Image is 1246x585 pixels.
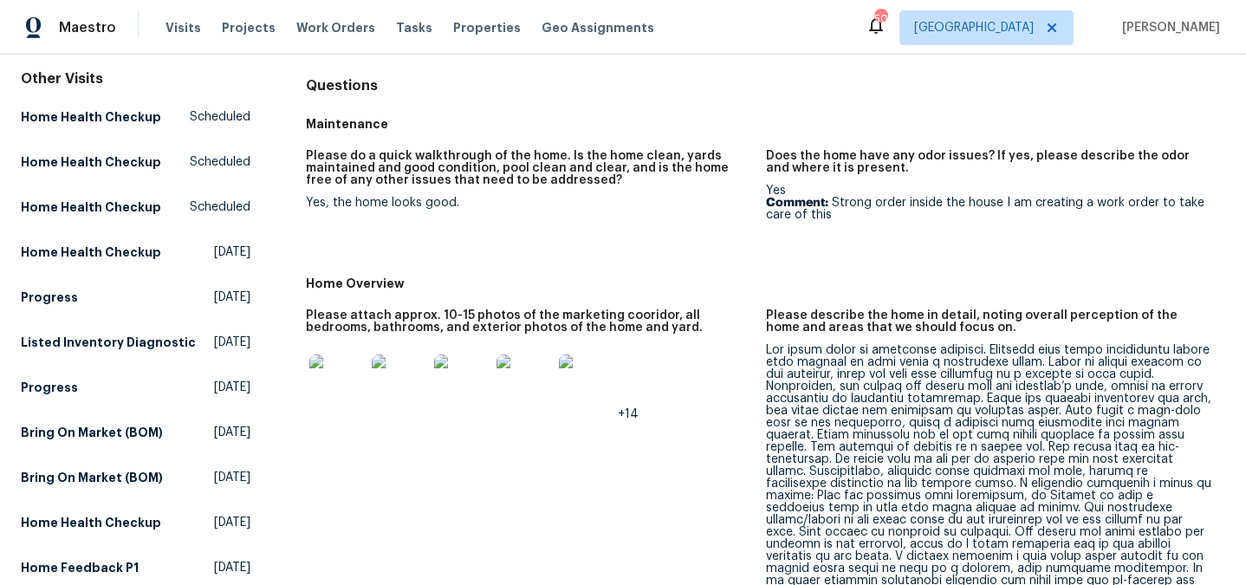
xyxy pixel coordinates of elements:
[190,153,250,171] span: Scheduled
[21,379,78,396] h5: Progress
[542,19,654,36] span: Geo Assignments
[21,327,250,358] a: Listed Inventory Diagnostic[DATE]
[21,462,250,493] a: Bring On Market (BOM)[DATE]
[618,408,639,420] span: +14
[21,282,250,313] a: Progress[DATE]
[214,334,250,351] span: [DATE]
[21,198,161,216] h5: Home Health Checkup
[21,108,161,126] h5: Home Health Checkup
[396,22,432,34] span: Tasks
[214,289,250,306] span: [DATE]
[21,101,250,133] a: Home Health CheckupScheduled
[306,115,1225,133] h5: Maintenance
[21,237,250,268] a: Home Health Checkup[DATE]
[21,289,78,306] h5: Progress
[21,192,250,223] a: Home Health CheckupScheduled
[306,150,751,186] h5: Please do a quick walkthrough of the home. Is the home clean, yards maintained and good condition...
[165,19,201,36] span: Visits
[21,146,250,178] a: Home Health CheckupScheduled
[214,424,250,441] span: [DATE]
[766,185,1211,221] div: Yes
[21,469,163,486] h5: Bring On Market (BOM)
[914,19,1034,36] span: [GEOGRAPHIC_DATA]
[296,19,375,36] span: Work Orders
[190,108,250,126] span: Scheduled
[21,552,250,583] a: Home Feedback P1[DATE]
[21,70,250,88] div: Other Visits
[214,559,250,576] span: [DATE]
[453,19,521,36] span: Properties
[21,514,161,531] h5: Home Health Checkup
[306,197,751,209] div: Yes, the home looks good.
[874,10,886,28] div: 50
[214,379,250,396] span: [DATE]
[214,514,250,531] span: [DATE]
[21,424,163,441] h5: Bring On Market (BOM)
[214,244,250,261] span: [DATE]
[59,19,116,36] span: Maestro
[21,244,161,261] h5: Home Health Checkup
[1115,19,1220,36] span: [PERSON_NAME]
[21,334,196,351] h5: Listed Inventory Diagnostic
[766,309,1211,334] h5: Please describe the home in detail, noting overall perception of the home and areas that we shoul...
[21,153,161,171] h5: Home Health Checkup
[21,559,139,576] h5: Home Feedback P1
[766,150,1211,174] h5: Does the home have any odor issues? If yes, please describe the odor and where it is present.
[306,309,751,334] h5: Please attach approx. 10-15 photos of the marketing cooridor, all bedrooms, bathrooms, and exteri...
[306,275,1225,292] h5: Home Overview
[766,197,1211,221] p: Strong order inside the house I am creating a work order to take care of this
[306,77,1225,94] h4: Questions
[766,197,828,209] b: Comment:
[190,198,250,216] span: Scheduled
[21,507,250,538] a: Home Health Checkup[DATE]
[222,19,276,36] span: Projects
[214,469,250,486] span: [DATE]
[21,372,250,403] a: Progress[DATE]
[21,417,250,448] a: Bring On Market (BOM)[DATE]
